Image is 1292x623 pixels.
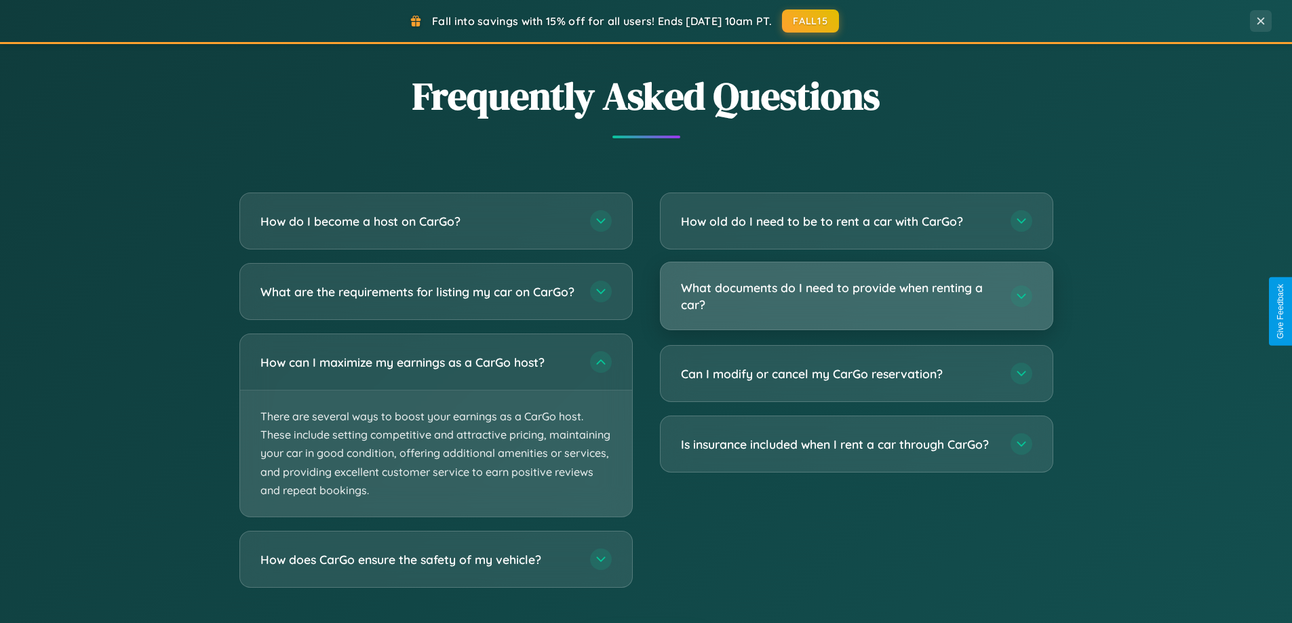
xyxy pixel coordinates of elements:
h3: What are the requirements for listing my car on CarGo? [260,283,576,300]
h2: Frequently Asked Questions [239,70,1053,122]
h3: How can I maximize my earnings as a CarGo host? [260,354,576,371]
div: Give Feedback [1276,284,1285,339]
h3: How does CarGo ensure the safety of my vehicle? [260,551,576,568]
button: FALL15 [782,9,839,33]
p: There are several ways to boost your earnings as a CarGo host. These include setting competitive ... [240,390,632,517]
h3: How old do I need to be to rent a car with CarGo? [681,213,997,230]
h3: How do I become a host on CarGo? [260,213,576,230]
h3: What documents do I need to provide when renting a car? [681,279,997,313]
h3: Can I modify or cancel my CarGo reservation? [681,365,997,382]
h3: Is insurance included when I rent a car through CarGo? [681,436,997,453]
span: Fall into savings with 15% off for all users! Ends [DATE] 10am PT. [432,14,772,28]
